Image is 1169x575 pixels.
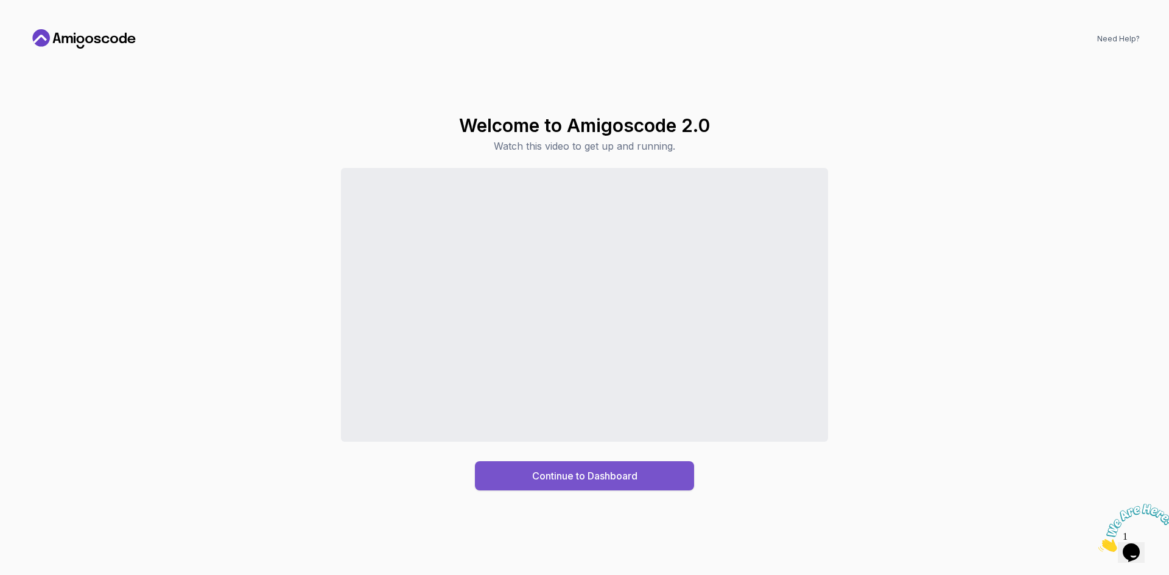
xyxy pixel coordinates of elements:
[459,139,710,153] p: Watch this video to get up and running.
[341,168,828,442] iframe: Sales Video
[532,469,637,483] div: Continue to Dashboard
[5,5,10,15] span: 1
[1097,34,1140,44] a: Need Help?
[1094,499,1169,557] iframe: chat widget
[5,5,80,53] img: Chat attention grabber
[29,29,139,49] a: Home link
[475,461,694,490] button: Continue to Dashboard
[459,114,710,136] h1: Welcome to Amigoscode 2.0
